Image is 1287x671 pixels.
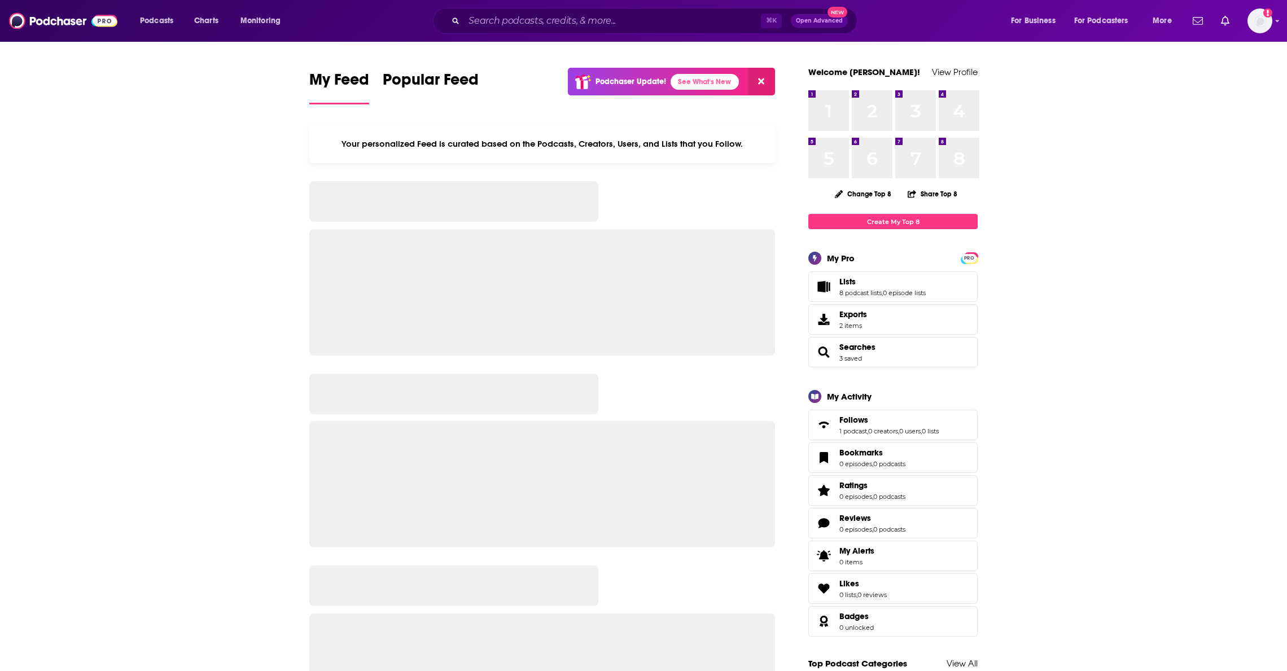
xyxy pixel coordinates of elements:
span: Ratings [839,480,868,490]
a: Ratings [812,483,835,498]
a: 0 unlocked [839,624,874,631]
button: open menu [1067,12,1145,30]
a: Searches [812,344,835,360]
div: Search podcasts, credits, & more... [444,8,868,34]
a: 0 episodes [839,525,872,533]
span: , [872,525,873,533]
span: Open Advanced [796,18,843,24]
span: Logged in as LLassiter [1247,8,1272,33]
span: Follows [808,410,978,440]
a: 0 creators [868,427,898,435]
a: Exports [808,304,978,335]
img: Podchaser - Follow, Share and Rate Podcasts [9,10,117,32]
a: 0 podcasts [873,525,905,533]
a: Likes [839,578,887,589]
button: Change Top 8 [828,187,898,201]
span: ⌘ K [761,14,782,28]
span: Badges [839,611,869,621]
a: 8 podcast lists [839,289,882,297]
span: PRO [962,254,976,262]
div: Your personalized Feed is curated based on the Podcasts, Creators, Users, and Lists that you Follow. [309,125,775,163]
a: See What's New [671,74,739,90]
span: , [872,493,873,501]
a: Follows [812,417,835,433]
span: 0 items [839,558,874,566]
span: Likes [839,578,859,589]
span: Monitoring [240,13,281,29]
span: My Alerts [839,546,874,556]
span: Lists [808,271,978,302]
a: View All [947,658,978,669]
img: User Profile [1247,8,1272,33]
a: View Profile [932,67,978,77]
a: Popular Feed [383,70,479,104]
span: Exports [839,309,867,319]
span: 2 items [839,322,867,330]
span: Follows [839,415,868,425]
span: Likes [808,573,978,604]
a: Create My Top 8 [808,214,978,229]
button: Show profile menu [1247,8,1272,33]
button: Open AdvancedNew [791,14,848,28]
a: Ratings [839,480,905,490]
span: Bookmarks [808,442,978,473]
a: 0 users [899,427,921,435]
div: My Activity [827,391,872,402]
a: Bookmarks [812,450,835,466]
a: 0 podcasts [873,493,905,501]
span: Bookmarks [839,448,883,458]
a: 0 reviews [857,591,887,599]
a: Searches [839,342,875,352]
span: More [1153,13,1172,29]
a: 1 podcast [839,427,867,435]
a: 0 episodes [839,493,872,501]
span: My Feed [309,70,369,96]
a: Follows [839,415,939,425]
span: Popular Feed [383,70,479,96]
span: , [882,289,883,297]
a: My Alerts [808,541,978,571]
button: open menu [233,12,295,30]
a: Charts [187,12,225,30]
span: New [828,7,848,17]
svg: Add a profile image [1263,8,1272,17]
a: 0 podcasts [873,460,905,468]
span: Podcasts [140,13,173,29]
a: 0 episodes [839,460,872,468]
span: , [856,591,857,599]
span: , [867,427,868,435]
span: For Business [1011,13,1056,29]
span: Lists [839,277,856,287]
div: My Pro [827,253,855,264]
a: Welcome [PERSON_NAME]! [808,67,920,77]
span: For Podcasters [1074,13,1128,29]
a: Show notifications dropdown [1216,11,1234,30]
span: Reviews [839,513,871,523]
span: Charts [194,13,218,29]
a: Show notifications dropdown [1188,11,1207,30]
span: , [898,427,899,435]
span: Searches [808,337,978,367]
input: Search podcasts, credits, & more... [464,12,761,30]
button: Share Top 8 [907,183,958,205]
a: Badges [839,611,874,621]
a: Reviews [812,515,835,531]
a: 0 episode lists [883,289,926,297]
a: Top Podcast Categories [808,658,907,669]
a: Likes [812,581,835,597]
span: Reviews [808,508,978,538]
span: Ratings [808,475,978,506]
button: open menu [1145,12,1186,30]
a: PRO [962,253,976,262]
span: , [921,427,922,435]
a: Reviews [839,513,905,523]
a: 0 lists [839,591,856,599]
span: , [872,460,873,468]
button: open menu [1003,12,1070,30]
a: Bookmarks [839,448,905,458]
a: 3 saved [839,354,862,362]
